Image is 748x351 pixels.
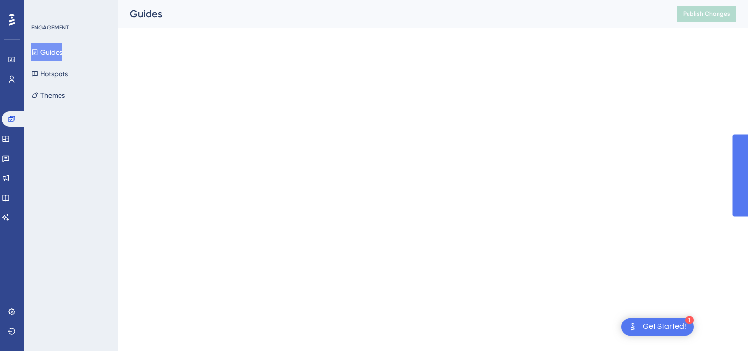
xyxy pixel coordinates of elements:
img: launcher-image-alternative-text [627,321,639,333]
button: Publish Changes [677,6,736,22]
span: Publish Changes [683,10,730,18]
iframe: UserGuiding AI Assistant Launcher [707,312,736,342]
button: Hotspots [31,65,68,83]
div: Guides [130,7,653,21]
button: Themes [31,87,65,104]
div: 1 [685,316,694,324]
div: ENGAGEMENT [31,24,69,31]
div: Get Started! [643,322,686,332]
button: Guides [31,43,62,61]
div: Open Get Started! checklist, remaining modules: 1 [621,318,694,336]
